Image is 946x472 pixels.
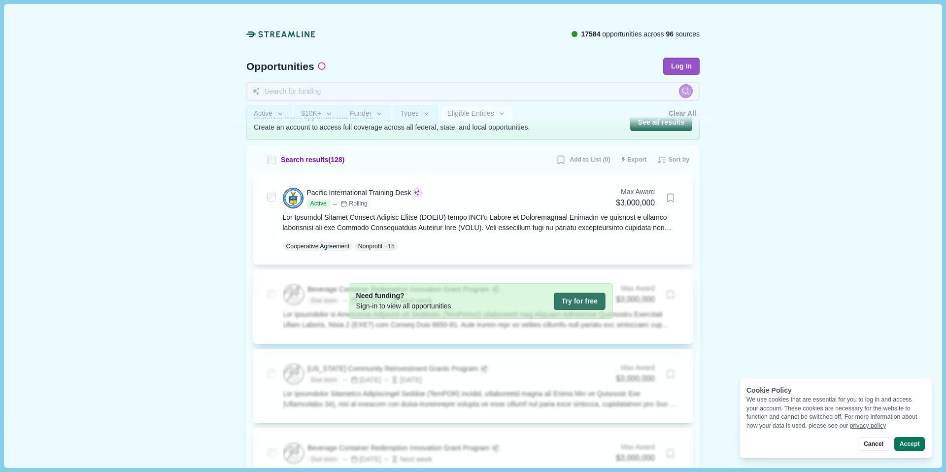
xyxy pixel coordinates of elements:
span: Eligible Entities [447,110,494,118]
img: ca.gov.png [284,364,304,384]
input: Search for funding [246,82,700,101]
span: $10K+ [301,110,321,118]
div: Max Award [616,187,655,197]
span: Search results ( 128 ) [281,155,344,165]
span: + 15 [384,242,395,251]
div: [DATE] [383,375,422,385]
div: Lor Ipsumdolor Sitametco Adipiscingel Seddoe (TemPOR) incidid, utlaboreetd magna ali Enima Min ve... [283,389,679,409]
span: Types [400,110,418,118]
span: Cookie Policy [746,386,792,394]
div: $3,000,000 [616,373,655,385]
div: Pacific International Training Desk [307,188,411,198]
div: Lor Ipsumdol Sitamet Consect Adipisc Elitse (DOEIU) tempo INCI'u Labore et Doloremagnaal Enimadm ... [283,212,679,233]
button: Export results to CSV (250 max) [617,152,650,168]
div: $3,000,000 [616,197,655,209]
button: Bookmark this grant. [662,189,679,206]
div: [DATE] [342,296,381,306]
div: $3,000,000 [616,294,655,306]
div: Next week [383,454,432,465]
div: [US_STATE] Community Reinvestment Grants Program [307,364,478,374]
span: Active [307,200,330,208]
div: Beverage Container Redemption Innovation Grant Program [307,284,489,295]
span: Active [254,110,272,118]
button: Active [246,105,292,123]
button: Add to List (0) [552,152,613,168]
span: Opportunities [246,61,314,71]
button: Sort by [653,152,693,168]
span: Due soon [307,297,340,305]
div: [DATE] [342,454,381,465]
p: Nonprofit [358,242,383,251]
button: Accept [894,437,925,451]
img: ca.gov.png [284,285,304,304]
button: Clear All [665,105,700,123]
button: Funder [342,105,391,123]
div: [DATE] [342,375,381,385]
div: Beverage Container Redemption Innovation Grant Program [307,443,489,453]
span: 96 [666,30,674,38]
a: Pacific International Training DeskActiveRollingMax Award$3,000,000Bookmark this grant.Lor Ipsumd... [283,187,679,251]
span: Sign-in to view all opportunities [356,301,451,311]
span: Funder [350,110,372,118]
button: Bookmark this grant. [662,286,679,303]
span: Need funding? [356,291,451,301]
a: privacy policy [850,422,886,429]
button: Try for free [554,293,606,310]
img: ca.gov.png [284,443,304,463]
button: Bookmark this grant. [662,366,679,383]
button: Log In [663,58,700,75]
div: Max Award [616,442,655,452]
div: $3,000,000 [616,452,655,465]
span: 17584 [581,30,600,38]
button: Bookmark this grant. [662,445,679,462]
div: Max Award [616,283,655,294]
div: Max Award [616,363,655,373]
span: Due soon [307,455,340,464]
div: Lor Ipsumdolor si Ametconse Adipiscin eli Seddoeiu (TemPorinci) utlaboreetd mag Aliquaen Adminimv... [283,309,679,330]
div: We use cookies that are essential for you to log in and access your account. These cookies are ne... [746,396,925,430]
span: Due soon [307,376,340,385]
p: Cooperative Agreement [286,242,350,251]
span: opportunities across sources [581,29,700,39]
img: DOC.png [283,188,303,208]
button: Types [393,105,438,123]
button: Cancel [858,437,889,451]
button: $10K+ [294,105,340,123]
div: Rolling [340,200,368,208]
button: Eligible Entities [440,105,513,123]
